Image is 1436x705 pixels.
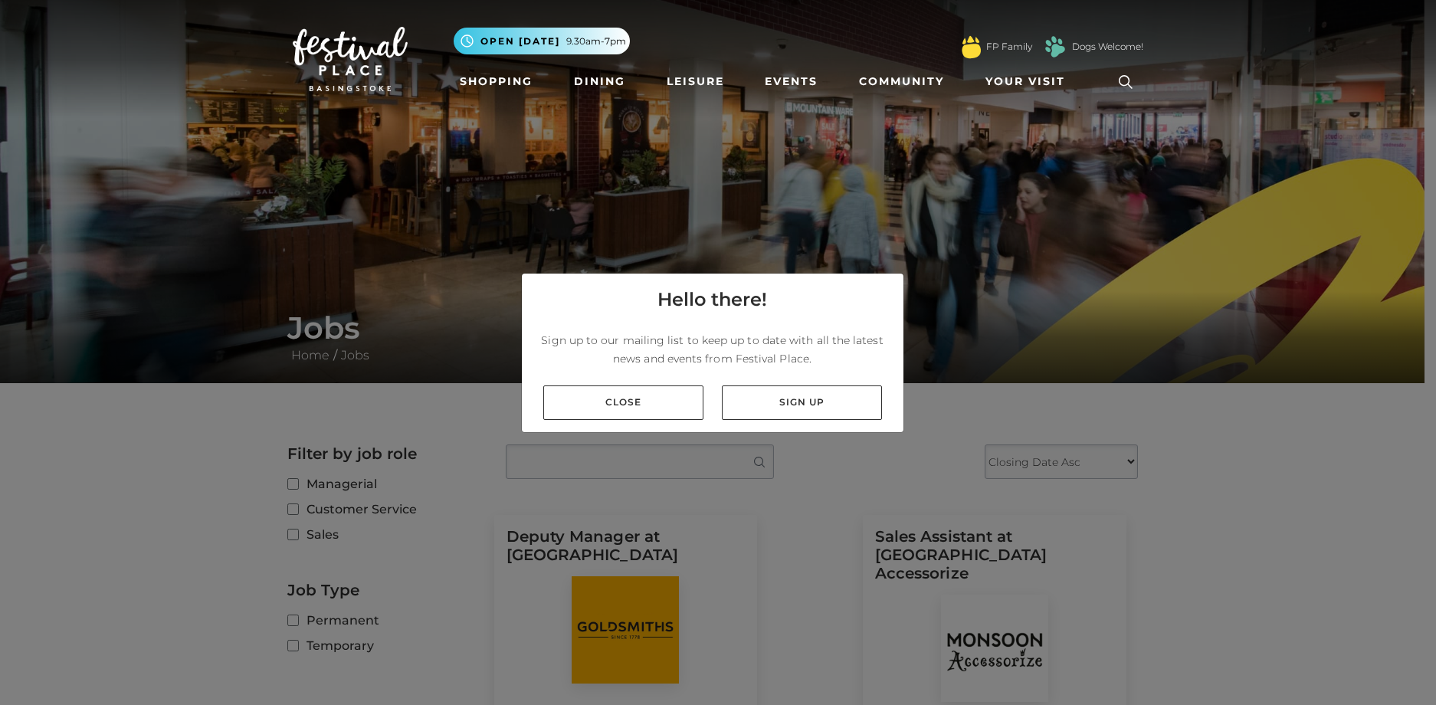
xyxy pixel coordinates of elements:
[480,34,560,48] span: Open [DATE]
[853,67,950,96] a: Community
[454,28,630,54] button: Open [DATE] 9.30am-7pm
[1072,40,1143,54] a: Dogs Welcome!
[566,34,626,48] span: 9.30am-7pm
[985,74,1065,90] span: Your Visit
[657,286,767,313] h4: Hello there!
[722,385,882,420] a: Sign up
[293,27,408,91] img: Festival Place Logo
[454,67,539,96] a: Shopping
[759,67,824,96] a: Events
[661,67,730,96] a: Leisure
[543,385,703,420] a: Close
[986,40,1032,54] a: FP Family
[534,331,891,368] p: Sign up to our mailing list to keep up to date with all the latest news and events from Festival ...
[979,67,1079,96] a: Your Visit
[568,67,631,96] a: Dining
